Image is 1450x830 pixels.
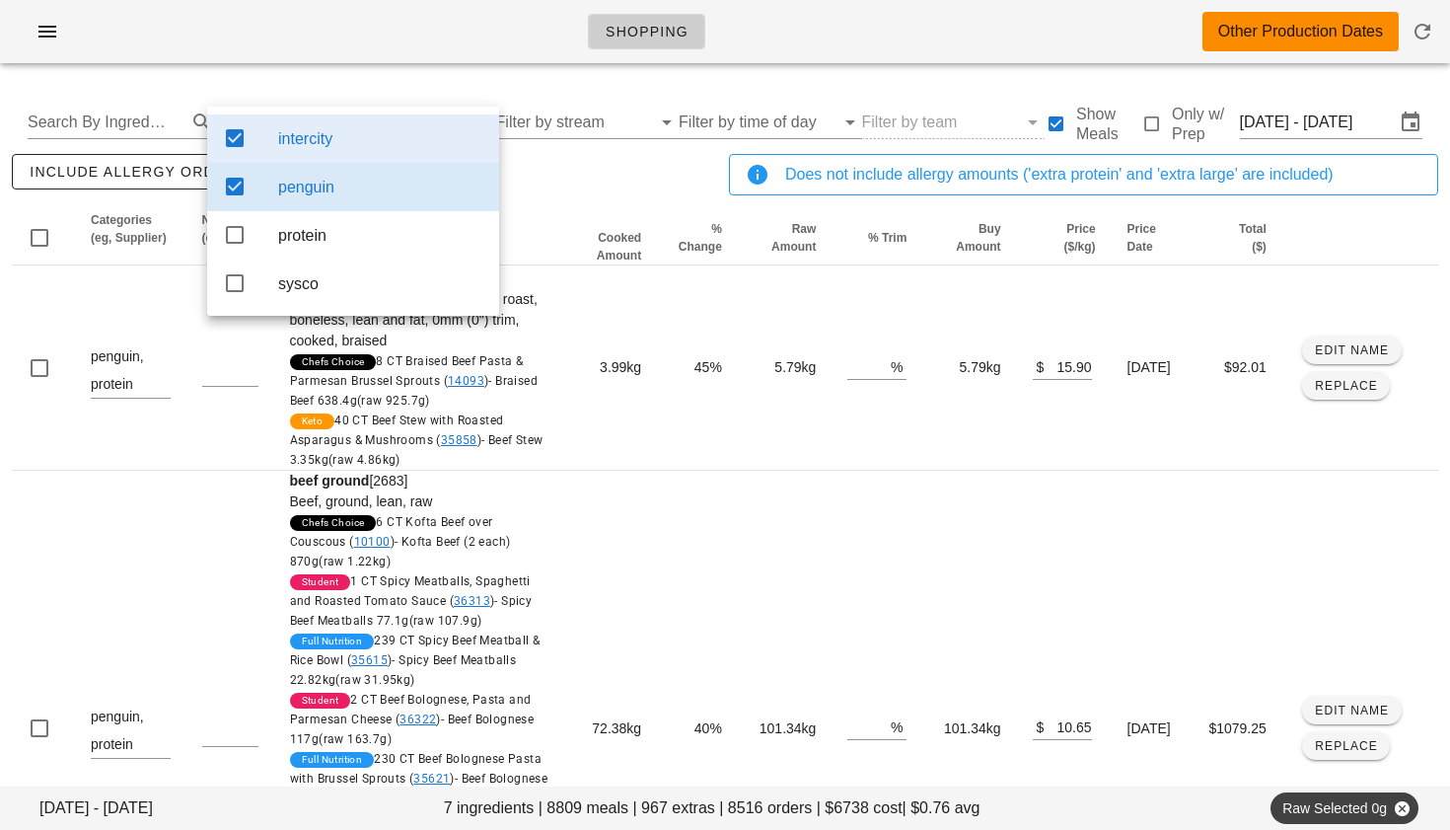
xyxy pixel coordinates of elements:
[605,24,689,39] span: Shopping
[1064,222,1096,254] span: Price ($/kg)
[1112,265,1193,471] td: [DATE]
[1314,739,1378,753] span: Replace
[1033,714,1045,739] div: $
[785,163,1421,187] div: Does not include allergy amounts ('extra protein' and 'extra large' are included)
[1302,697,1402,724] button: Edit Name
[319,732,392,746] span: (raw 163.7g)
[1314,379,1378,393] span: Replace
[302,414,324,429] span: Keto
[290,515,511,568] span: 6 CT Kofta Beef over Couscous ( )
[1302,372,1390,400] button: Replace
[290,268,550,470] span: [5982]
[351,653,388,667] a: 35615
[1314,343,1389,357] span: Edit Name
[290,653,517,687] span: - Spicy Beef Meatballs 22.82kg
[454,594,490,608] a: 36313
[600,359,641,375] span: 3.99kg
[448,374,484,388] a: 14093
[1224,359,1267,375] span: $92.01
[441,433,477,447] a: 35858
[771,222,816,254] span: Raw Amount
[290,574,533,628] span: 1 CT Spicy Meatballs, Spaghetti and Roasted Tomato Sauce ( )
[290,354,538,408] span: 8 CT Braised Beef Pasta & Parmesan Brussel Sprouts ( )
[1393,799,1411,817] button: Close
[903,796,980,820] span: | $0.76 avg
[328,453,400,467] span: (raw 4.86kg)
[566,211,658,265] th: Cooked Amount: Not sorted. Activate to sort ascending.
[278,274,483,293] div: sysco
[302,752,363,768] span: Full Nutrition
[290,634,541,687] span: 239 CT Spicy Beef Meatball & Rice Bowl ( )
[290,473,370,489] strong: beef ground
[679,222,722,254] span: % Change
[657,211,738,265] th: % Change: Not sorted. Activate to sort ascending.
[592,720,641,736] span: 72.38kg
[202,213,255,245] span: Notes (eg, SKU)
[186,211,274,265] th: Notes (eg, SKU): Not sorted. Activate to sort ascending.
[1172,105,1240,144] label: Only w/ Prep
[12,154,263,189] button: include allergy orders
[891,353,906,379] div: %
[1302,337,1402,364] button: Edit Name
[1282,792,1407,824] span: Raw Selected 0g
[91,213,167,245] span: Categories (eg, Supplier)
[738,265,833,471] td: 5.79kg
[1017,211,1112,265] th: Price ($/kg): Not sorted. Activate to sort ascending.
[302,354,365,370] span: Chefs Choice
[354,535,391,549] a: 10100
[409,614,482,628] span: (raw 107.9g)
[868,231,906,245] span: % Trim
[319,555,391,568] span: (raw 1.22kg)
[1218,20,1383,43] div: Other Production Dates
[278,226,483,245] div: protein
[738,211,833,265] th: Raw Amount: Not sorted. Activate to sort ascending.
[399,713,436,726] a: 36322
[75,211,186,265] th: Categories (eg, Supplier): Not sorted. Activate to sort ascending.
[302,693,339,709] span: Student
[597,231,641,263] span: Cooked Amount
[1302,732,1390,760] button: Replace
[302,515,365,531] span: Chefs Choice
[357,394,430,408] span: (raw 925.7g)
[588,14,705,49] a: Shopping
[1112,211,1193,265] th: Price Date: Not sorted. Activate to sort ascending.
[922,211,1016,265] th: Buy Amount: Not sorted. Activate to sort ascending.
[956,222,1000,254] span: Buy Amount
[278,178,483,196] div: penguin
[1192,211,1281,265] th: Total ($): Not sorted. Activate to sort ascending.
[335,673,414,687] span: (raw 31.95kg)
[1033,353,1045,379] div: $
[290,414,544,467] span: 40 CT Beef Stew with Roasted Asparagus & Mushrooms ( )
[290,535,511,568] span: - Kofta Beef (2 each) 870g
[302,634,363,649] span: Full Nutrition
[29,164,247,180] span: include allergy orders
[679,107,861,138] div: Filter by time of day
[1239,222,1267,254] span: Total ($)
[1208,720,1266,736] span: $1079.25
[290,693,535,746] span: 2 CT Beef Bolognese, Pasta and Parmesan Cheese ( )
[496,107,679,138] div: Filter by stream
[891,714,906,739] div: %
[413,772,450,786] a: 35621
[1127,222,1156,254] span: Price Date
[302,574,339,590] span: Student
[922,265,1016,471] td: 5.79kg
[1076,105,1140,144] label: Show Meals
[1314,704,1389,717] span: Edit Name
[290,291,538,348] span: Beef, [PERSON_NAME], cross rib roast, boneless, lean and fat, 0mm (0") trim, cooked, braised
[278,129,483,148] div: intercity
[832,211,922,265] th: % Trim: Not sorted. Activate to sort ascending.
[290,752,548,805] span: 230 CT Beef Bolognese Pasta with Brussel Sprouts ( )
[694,359,722,375] span: 45%
[290,493,433,509] span: Beef, ground, lean, raw
[694,720,722,736] span: 40%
